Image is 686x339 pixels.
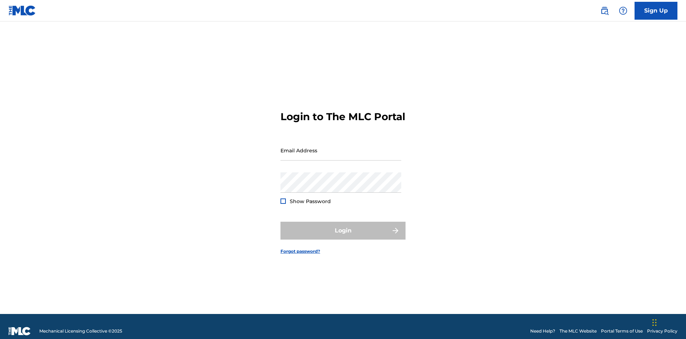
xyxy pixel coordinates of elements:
[650,305,686,339] iframe: Chat Widget
[290,198,331,205] span: Show Password
[635,2,677,20] a: Sign Up
[601,328,643,334] a: Portal Terms of Use
[616,4,630,18] div: Help
[560,328,597,334] a: The MLC Website
[39,328,122,334] span: Mechanical Licensing Collective © 2025
[597,4,612,18] a: Public Search
[647,328,677,334] a: Privacy Policy
[280,110,405,123] h3: Login to The MLC Portal
[9,327,31,335] img: logo
[600,6,609,15] img: search
[619,6,627,15] img: help
[9,5,36,16] img: MLC Logo
[652,312,657,333] div: Drag
[280,248,320,255] a: Forgot password?
[530,328,555,334] a: Need Help?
